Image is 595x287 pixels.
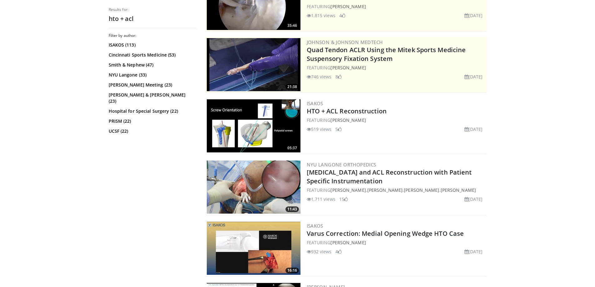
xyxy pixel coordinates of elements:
a: Quad Tendon ACLR Using the Mitek Sports Medicine Suspensory Fixation System [307,46,466,63]
a: UCSF (22) [109,128,195,134]
a: HTO + ACL Reconstruction [307,107,387,115]
li: 8 [335,73,342,80]
li: [DATE] [464,73,483,80]
a: Varus Correction: Medial Opening Wedge HTO Case [307,229,464,238]
li: 519 views [307,126,332,132]
li: 4 [335,248,342,255]
span: 05:37 [285,145,299,151]
span: 21:38 [285,84,299,90]
a: [MEDICAL_DATA] and ACL Reconstruction with Patient Specific Instrumentation [307,168,472,185]
div: FEATURING [307,239,485,246]
a: [PERSON_NAME] [330,117,366,123]
div: FEATURING [307,3,485,10]
a: [PERSON_NAME] [367,187,403,193]
a: [PERSON_NAME] [441,187,476,193]
a: NYU Langone (33) [109,72,195,78]
span: 16:16 [285,268,299,273]
a: [PERSON_NAME] [404,187,439,193]
a: ISAKOS [307,223,323,229]
a: 11:43 [207,161,300,214]
li: 1,711 views [307,196,335,202]
li: 932 views [307,248,332,255]
li: 5 [335,126,342,132]
li: 15 [339,196,348,202]
a: [PERSON_NAME] [330,3,366,9]
a: [PERSON_NAME] & [PERSON_NAME] (23) [109,92,195,104]
li: 4 [339,12,345,19]
span: 11:43 [285,206,299,212]
div: FEATURING [307,64,485,71]
li: [DATE] [464,248,483,255]
img: b78fd9da-dc16-4fd1-a89d-538d899827f1.300x170_q85_crop-smart_upscale.jpg [207,38,300,91]
li: 746 views [307,73,332,80]
span: 35:46 [285,23,299,28]
a: [PERSON_NAME] [330,240,366,245]
li: [DATE] [464,126,483,132]
li: [DATE] [464,12,483,19]
h3: Filter by author: [109,33,196,38]
img: 8b3d9edd-6915-4c6b-9d42-a055895e77fe.300x170_q85_crop-smart_upscale.jpg [207,222,300,275]
a: [PERSON_NAME] Meeting (23) [109,82,195,88]
a: ISAKOS [307,100,323,106]
a: [PERSON_NAME] [330,187,366,193]
a: PRiSM (22) [109,118,195,124]
a: Smith & Nephew (47) [109,62,195,68]
li: 1,815 views [307,12,335,19]
a: Hospital for Special Surgery (22) [109,108,195,114]
a: 16:16 [207,222,300,275]
a: 21:38 [207,38,300,91]
div: FEATURING , , , [307,187,485,193]
img: 80026a5a-9df5-4afb-a873-2284ee1d96c5.jpg.300x170_q85_crop-smart_upscale.jpg [207,161,300,214]
a: ISAKOS (113) [109,42,195,48]
div: FEATURING [307,117,485,123]
p: Results for: [109,7,196,12]
h2: hto + acl [109,15,196,23]
a: 05:37 [207,99,300,152]
li: [DATE] [464,196,483,202]
a: Johnson & Johnson MedTech [307,39,383,45]
a: NYU Langone Orthopedics [307,161,376,168]
img: ab37a1a5-cc7a-427e-8cf5-568d2b40fe45.300x170_q85_crop-smart_upscale.jpg [207,99,300,152]
a: Cincinnati Sports Medicine (53) [109,52,195,58]
a: [PERSON_NAME] [330,65,366,71]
